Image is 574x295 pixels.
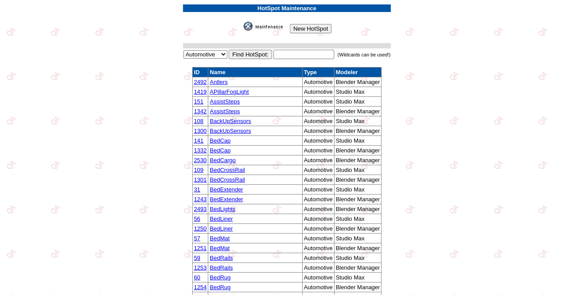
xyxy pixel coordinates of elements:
[210,157,236,163] a: BedCargo
[334,214,382,224] td: Studio Max
[334,204,382,214] td: Blender Manager
[208,68,302,77] td: Name
[302,253,334,263] td: Automotive
[194,284,207,291] a: 1254
[302,195,334,204] td: Automotive
[210,245,230,251] a: BedMat
[183,4,391,12] td: HotSpot Maintenance
[194,255,200,261] a: 59
[334,185,382,195] td: Studio Max
[194,98,204,105] a: 151
[334,243,382,253] td: Blender Manager
[290,24,332,33] input: New HotSpot
[302,224,334,234] td: Automotive
[302,87,334,97] td: Automotive
[210,118,251,124] a: BackUpSensors
[334,77,382,87] td: Blender Manager
[302,68,334,77] td: Type
[302,185,334,195] td: Automotive
[210,167,245,173] a: BedCrossRail
[302,136,334,146] td: Automotive
[334,175,382,185] td: Blender Manager
[302,175,334,185] td: Automotive
[302,283,334,292] td: Automotive
[210,128,251,134] a: BackUpSensors
[302,243,334,253] td: Automotive
[210,98,240,105] a: AssistSteps
[210,215,233,222] a: BedLiner
[210,206,235,212] a: BedLights
[334,253,382,263] td: Studio Max
[334,283,382,292] td: Blender Manager
[334,116,382,126] td: Studio Max
[334,97,382,107] td: Studio Max
[302,77,334,87] td: Automotive
[194,225,207,232] a: 1250
[194,235,200,242] a: 57
[334,126,382,136] td: Blender Manager
[302,165,334,175] td: Automotive
[302,214,334,224] td: Automotive
[334,136,382,146] td: Studio Max
[334,155,382,165] td: Blender Manager
[194,147,207,154] a: 1332
[244,22,288,31] img: maint.gif
[210,88,249,95] a: APillarFogLight
[210,264,233,271] a: BedRails
[210,108,240,115] a: AssistSteps
[334,68,382,77] td: Modeler
[302,126,334,136] td: Automotive
[194,118,204,124] a: 108
[229,50,272,59] input: Find HotSpot:
[302,97,334,107] td: Automotive
[194,157,207,163] a: 2530
[210,255,233,261] a: BedRails
[194,245,207,251] a: 1251
[194,167,204,173] a: 109
[334,224,382,234] td: Blender Manager
[302,107,334,116] td: Automotive
[334,234,382,243] td: Studio Max
[302,116,334,126] td: Automotive
[194,264,207,271] a: 1253
[210,235,230,242] a: BedMat
[194,196,207,203] a: 1243
[334,273,382,283] td: Studio Max
[210,284,230,291] a: BedRug
[194,128,207,134] a: 1300
[334,107,382,116] td: Blender Manager
[210,79,227,85] a: Antlers
[334,263,382,273] td: Blender Manager
[192,68,208,77] td: ID
[302,146,334,155] td: Automotive
[194,186,200,193] a: 31
[338,52,391,57] small: (Wildcards can be used!)
[210,186,243,193] a: BedExtender
[334,165,382,175] td: Studio Max
[194,176,207,183] a: 1301
[194,215,200,222] a: 56
[194,206,207,212] a: 2493
[302,234,334,243] td: Automotive
[334,195,382,204] td: Blender Manager
[210,176,245,183] a: BedCrossRail
[210,274,230,281] a: BedRug
[302,273,334,283] td: Automotive
[302,155,334,165] td: Automotive
[210,137,230,144] a: BedCap
[302,263,334,273] td: Automotive
[194,79,207,85] a: 2492
[210,225,233,232] a: BedLiner
[194,274,200,281] a: 60
[194,137,204,144] a: 141
[210,196,243,203] a: BedExtender
[210,147,230,154] a: BedCap
[194,108,207,115] a: 1342
[194,88,207,95] a: 1419
[302,204,334,214] td: Automotive
[334,87,382,97] td: Studio Max
[334,146,382,155] td: Blender Manager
